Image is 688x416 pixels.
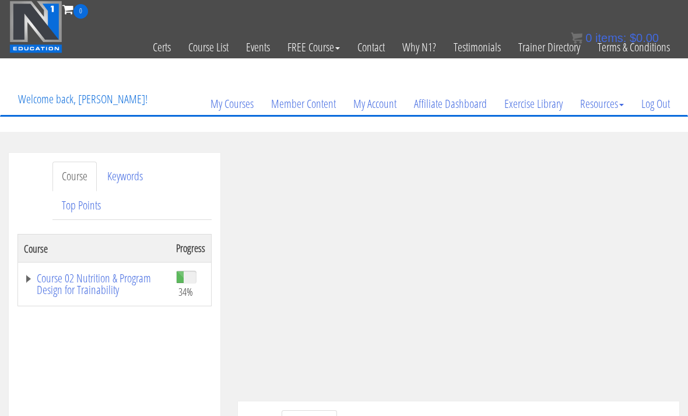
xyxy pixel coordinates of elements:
[394,19,445,76] a: Why N1?
[262,76,345,132] a: Member Content
[18,235,171,263] th: Course
[24,272,164,296] a: Course 02 Nutrition & Program Design for Trainability
[585,32,592,44] span: 0
[349,19,394,76] a: Contact
[180,19,237,76] a: Course List
[345,76,405,132] a: My Account
[630,32,659,44] bdi: 0.00
[237,19,279,76] a: Events
[202,76,262,132] a: My Courses
[9,1,62,53] img: n1-education
[633,76,679,132] a: Log Out
[98,162,152,191] a: Keywords
[571,76,633,132] a: Resources
[279,19,349,76] a: FREE Course
[510,19,589,76] a: Trainer Directory
[144,19,180,76] a: Certs
[9,76,156,123] p: Welcome back, [PERSON_NAME]!
[589,19,679,76] a: Terms & Conditions
[630,32,636,44] span: $
[405,76,496,132] a: Affiliate Dashboard
[52,191,110,221] a: Top Points
[62,1,88,17] a: 0
[445,19,510,76] a: Testimonials
[595,32,626,44] span: items:
[170,235,212,263] th: Progress
[496,76,571,132] a: Exercise Library
[73,4,88,19] span: 0
[178,285,193,298] span: 34%
[571,32,582,44] img: icon11.png
[571,32,659,44] a: 0 items: $0.00
[52,162,97,191] a: Course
